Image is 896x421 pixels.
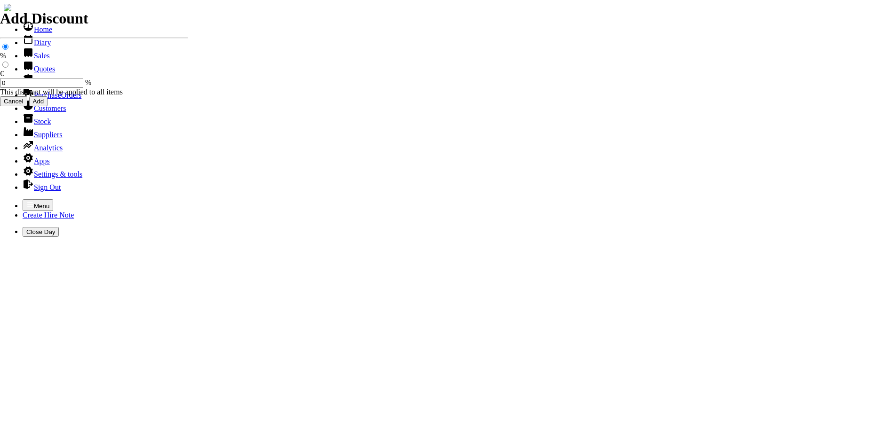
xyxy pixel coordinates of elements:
a: Create Hire Note [23,211,74,219]
a: Settings & tools [23,170,82,178]
a: Suppliers [23,131,62,139]
li: Hire Notes [23,73,892,86]
li: Sales [23,47,892,60]
input: € [2,62,8,68]
a: Analytics [23,144,63,152]
a: Apps [23,157,50,165]
button: Close Day [23,227,59,237]
span: % [85,78,91,86]
a: Stock [23,117,51,125]
input: Add [29,96,48,106]
a: Sign Out [23,183,61,191]
a: Customers [23,104,66,112]
li: Suppliers [23,126,892,139]
input: % [2,44,8,50]
button: Menu [23,199,53,211]
li: Stock [23,113,892,126]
